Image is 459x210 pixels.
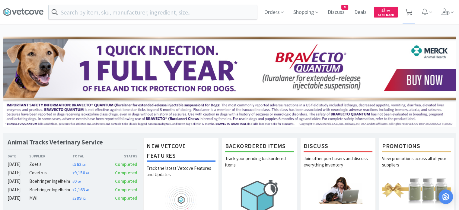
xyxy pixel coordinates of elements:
[382,155,451,176] p: View promotions across all of your suppliers
[115,178,137,184] span: Completed
[8,195,29,202] div: [DATE]
[29,161,72,168] div: Zoetis
[382,141,451,152] h1: Promotions
[72,195,85,201] span: 289
[85,188,89,192] span: . 48
[304,176,372,204] img: hero_discuss.png
[3,37,456,127] img: 3ffb5edee65b4d9ab6d7b0afa510b01f.jpg
[385,8,390,12] span: . 80
[29,169,72,176] div: Covetrus
[8,186,29,193] div: [DATE]
[8,195,137,202] a: [DATE]MWI$289.42Completed
[115,161,137,167] span: Completed
[342,5,348,9] span: 9
[29,195,72,202] div: MWI
[29,153,72,159] div: Supplier
[382,176,451,204] img: hero_promotions.png
[72,170,89,176] span: 9,150
[8,169,29,176] div: [DATE]
[225,141,294,152] h1: Backordered Items
[115,170,137,176] span: Completed
[8,178,137,185] a: [DATE]Boehringer Ingelheim$0.00Completed
[72,178,81,184] span: 0
[72,161,85,167] span: 562
[77,180,81,184] span: . 00
[8,153,29,159] div: Date
[72,180,74,184] span: $
[8,169,137,176] a: [DATE]Covetrus$9,150.02Completed
[29,186,72,193] div: Boehringer Ingelheim
[352,10,369,15] a: Deals
[85,171,89,175] span: . 02
[105,153,137,159] div: Status
[147,141,215,162] h1: New Vetcove Features
[8,161,29,168] div: [DATE]
[147,165,215,186] p: Track the latest Vetcove Features and Updates
[29,178,72,185] div: Boehringer Ingelheim
[115,187,137,192] span: Completed
[72,188,74,192] span: $
[304,155,372,176] p: Join other purchasers and discuss everything inventory
[325,10,347,15] a: Discuss9
[8,138,103,147] h1: Animal Tracks Veterinary Service
[8,178,29,185] div: [DATE]
[72,187,89,192] span: 2,163
[81,197,85,201] span: . 42
[374,4,398,20] a: $2.80Cash Back
[72,153,105,159] div: Total
[304,141,372,152] h1: Discuss
[378,14,394,18] span: Cash Back
[381,7,390,13] span: 2
[381,8,383,12] span: $
[72,163,74,167] span: $
[72,197,74,201] span: $
[115,195,137,201] span: Completed
[81,163,85,167] span: . 58
[225,155,294,176] p: Track your pending backordered items
[49,5,257,19] input: Search by item, sku, manufacturer, ingredient, size...
[8,186,137,193] a: [DATE]Boehringer Ingelheim$2,163.48Completed
[8,161,137,168] a: [DATE]Zoetis$562.58Completed
[438,189,453,204] div: Open Intercom Messenger
[72,171,74,175] span: $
